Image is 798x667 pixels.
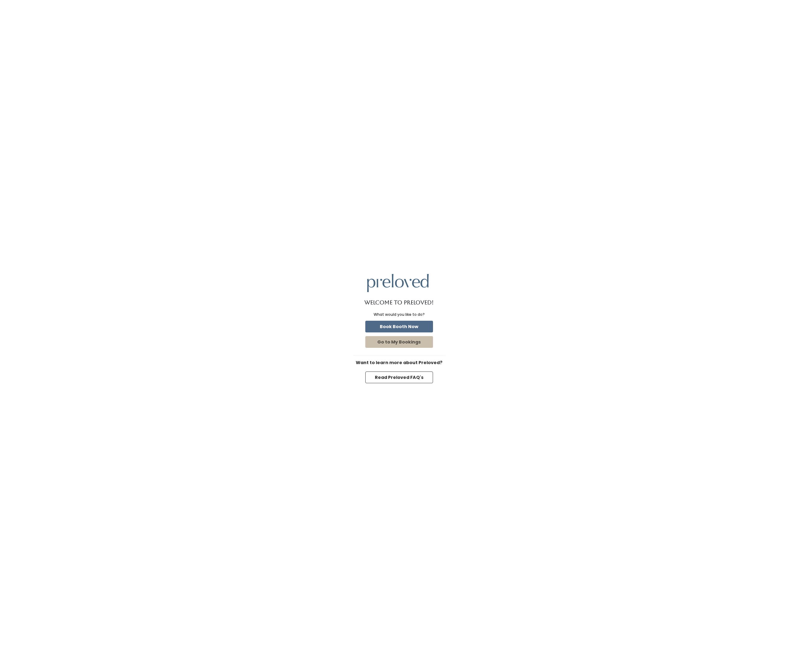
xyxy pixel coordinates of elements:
[353,360,445,365] h6: Want to learn more about Preloved?
[365,321,433,332] button: Book Booth Now
[365,336,433,348] button: Go to My Bookings
[374,312,425,317] div: What would you like to do?
[364,299,434,306] h1: Welcome to Preloved!
[365,372,433,383] button: Read Preloved FAQ's
[367,274,429,292] img: preloved logo
[364,335,434,349] a: Go to My Bookings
